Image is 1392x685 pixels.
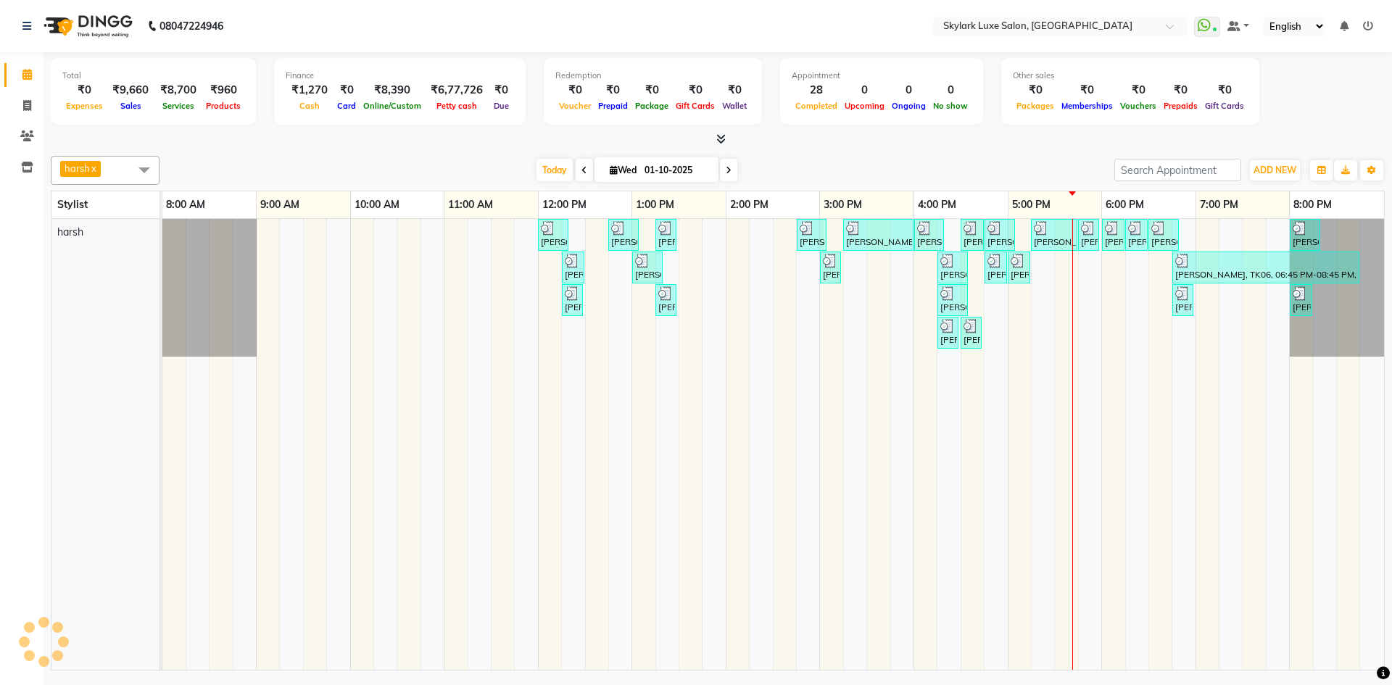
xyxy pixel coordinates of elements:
[1250,160,1300,180] button: ADD NEW
[286,82,333,99] div: ₹1,270
[296,101,323,111] span: Cash
[792,101,841,111] span: Completed
[257,194,303,215] a: 9:00 AM
[1127,221,1146,249] div: [PERSON_NAME], TK06, 06:15 PM-06:30 PM, Waxing - Sidelocks
[606,165,640,175] span: Wed
[929,82,971,99] div: 0
[657,286,675,314] div: [PERSON_NAME], TK02, 01:15 PM-01:20 PM, Threading - Upper Lips
[1290,194,1335,215] a: 8:00 PM
[939,319,957,346] div: [PERSON_NAME], TK05, 04:15 PM-04:20 PM, Threading - [GEOGRAPHIC_DATA]
[555,101,594,111] span: Voucher
[444,194,497,215] a: 11:00 AM
[986,254,1006,281] div: [PERSON_NAME], TK05, 04:45 PM-05:00 PM, THRE.+FORE.+UPPER LIP.
[610,221,637,249] div: [PERSON_NAME], TK02, 12:45 PM-01:05 PM, Threading - Eyebrow
[333,101,360,111] span: Card
[962,319,980,346] div: [PERSON_NAME], TK04, 04:30 PM-04:40 PM, Waxing - Underarm Normal
[841,101,888,111] span: Upcoming
[57,198,88,211] span: Stylist
[162,194,209,215] a: 8:00 AM
[154,82,202,99] div: ₹8,700
[62,101,107,111] span: Expenses
[792,82,841,99] div: 28
[1196,194,1242,215] a: 7:00 PM
[159,6,223,46] b: 08047224946
[555,82,594,99] div: ₹0
[1102,194,1148,215] a: 6:00 PM
[202,101,244,111] span: Products
[888,82,929,99] div: 0
[792,70,971,82] div: Appointment
[1116,101,1160,111] span: Vouchers
[1201,82,1248,99] div: ₹0
[718,101,750,111] span: Wallet
[594,101,631,111] span: Prepaid
[490,101,513,111] span: Due
[939,286,966,314] div: [PERSON_NAME], TK04, 04:15 PM-04:35 PM, Waxing - Hand wax Normal
[798,221,825,249] div: [PERSON_NAME], TK03, 02:45 PM-03:05 PM, Threading - Eyebrow
[202,82,244,99] div: ₹960
[539,194,590,215] a: 12:00 PM
[821,254,840,281] div: [PERSON_NAME], TK03, 03:00 PM-03:05 PM, Threading - Forhead
[841,82,888,99] div: 0
[718,82,750,99] div: ₹0
[939,254,966,281] div: [PERSON_NAME], TK05, 04:15 PM-04:35 PM, Waxing - Hand wax Rica
[916,221,942,249] div: [PERSON_NAME], TK04, 04:00 PM-04:20 PM, Threading - Eyebrow
[425,82,489,99] div: ₹6,77,726
[632,194,678,215] a: 1:00 PM
[1009,254,1029,281] div: [PERSON_NAME], TK05, 05:00 PM-05:15 PM, Waxing - Underarm Rica
[986,221,1014,249] div: [PERSON_NAME], TK05, 04:45 PM-05:05 PM, Waxing - Hand wax Rica
[563,254,583,281] div: [PERSON_NAME], TK01, 12:15 PM-12:30 PM, D-Tan - Face D tan
[845,221,912,249] div: [PERSON_NAME], TK04, 03:15 PM-04:00 PM, Clean-Up - Lotus [MEDICAL_DATA]
[555,70,750,82] div: Redemption
[1254,165,1296,175] span: ADD NEW
[631,101,672,111] span: Package
[1013,101,1058,111] span: Packages
[1080,221,1098,249] div: [PERSON_NAME], TK06, 05:45 PM-05:55 PM, Bleach - Ozone Face Bleach
[888,101,929,111] span: Ongoing
[672,101,718,111] span: Gift Cards
[634,254,661,281] div: [PERSON_NAME], TK02, 01:00 PM-01:20 PM, Threading - Eyebrow
[640,159,713,181] input: 2025-10-01
[1160,82,1201,99] div: ₹0
[1201,101,1248,111] span: Gift Cards
[351,194,403,215] a: 10:00 AM
[1174,286,1192,314] div: [PERSON_NAME], TK06, 06:45 PM-06:50 PM, Threading - Upper Lips
[1032,221,1076,249] div: [PERSON_NAME], TK05, 05:15 PM-05:45 PM, Hair Cutting 1.5
[536,159,573,181] span: Today
[563,286,581,314] div: [PERSON_NAME], TK01, 12:15 PM-12:20 PM, Threading - Forhead
[107,82,154,99] div: ₹9,660
[1160,101,1201,111] span: Prepaids
[539,221,567,249] div: [PERSON_NAME], TK01, 12:00 PM-12:20 PM, Threading - Eyebrow
[159,101,198,111] span: Services
[286,70,514,82] div: Finance
[962,221,982,249] div: [PERSON_NAME], TK05, 04:30 PM-04:45 PM, Waxing - Underarm Rica
[57,225,83,238] span: harsh
[433,101,481,111] span: Petty cash
[1013,70,1248,82] div: Other sales
[1174,254,1358,281] div: [PERSON_NAME], TK06, 06:45 PM-08:45 PM, Facial - Skeyndor Power C+
[726,194,772,215] a: 2:00 PM
[1058,101,1116,111] span: Memberships
[90,162,96,174] a: x
[489,82,514,99] div: ₹0
[672,82,718,99] div: ₹0
[820,194,866,215] a: 3:00 PM
[1058,82,1116,99] div: ₹0
[117,101,145,111] span: Sales
[62,82,107,99] div: ₹0
[914,194,960,215] a: 4:00 PM
[594,82,631,99] div: ₹0
[631,82,672,99] div: ₹0
[1114,159,1241,181] input: Search Appointment
[1008,194,1054,215] a: 5:00 PM
[657,221,675,249] div: [PERSON_NAME], TK02, 01:15 PM-01:20 PM, Threading - Forhead
[333,82,360,99] div: ₹0
[1103,221,1123,249] div: [PERSON_NAME], TK06, 06:00 PM-06:15 PM, Bleach - Neck Bleach
[929,101,971,111] span: No show
[62,70,244,82] div: Total
[360,82,425,99] div: ₹8,390
[65,162,90,174] span: harsh
[360,101,425,111] span: Online/Custom
[1150,221,1177,249] div: [PERSON_NAME], TK06, 06:30 PM-06:50 PM, Threading - Eyebrow
[1013,82,1058,99] div: ₹0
